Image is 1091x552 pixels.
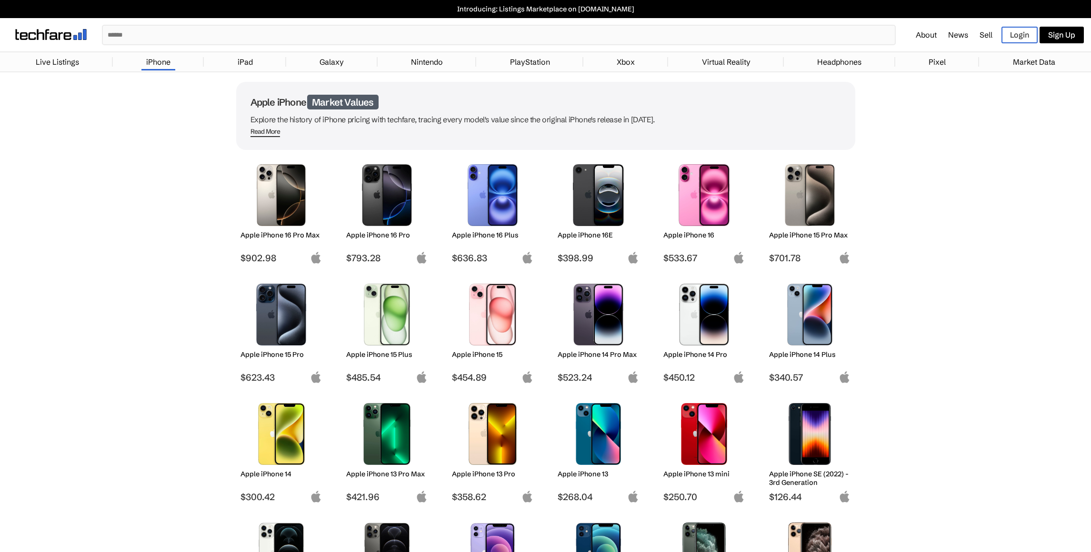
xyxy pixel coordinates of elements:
a: Sign Up [1040,27,1084,43]
img: apple-logo [627,252,639,264]
span: $533.67 [663,252,745,264]
span: $268.04 [558,491,639,503]
a: Market Data [1008,52,1060,71]
h2: Apple iPhone 15 Pro [240,350,322,359]
a: iPhone 16 Apple iPhone 16 $533.67 apple-logo [659,159,750,264]
img: techfare logo [15,29,87,40]
img: iPhone 16E [565,164,632,226]
a: iPhone 14 Pro Max Apple iPhone 14 Pro Max $523.24 apple-logo [553,279,644,383]
h2: Apple iPhone 15 Plus [346,350,428,359]
span: $485.54 [346,372,428,383]
a: Live Listings [31,52,84,71]
img: apple-logo [627,491,639,503]
h2: Apple iPhone 15 [452,350,533,359]
span: $454.89 [452,372,533,383]
span: $701.78 [769,252,851,264]
img: iPhone 13 Pro Max [353,403,420,465]
span: $250.70 [663,491,745,503]
span: $902.98 [240,252,322,264]
a: iPhone 15 Apple iPhone 15 $454.89 apple-logo [448,279,538,383]
img: apple-logo [839,371,851,383]
h2: Apple iPhone 13 mini [663,470,745,478]
img: apple-logo [733,491,745,503]
span: $421.96 [346,491,428,503]
img: apple-logo [310,371,322,383]
img: iPhone 16 [671,164,738,226]
h2: Apple iPhone 13 Pro Max [346,470,428,478]
a: iPhone 14 Plus Apple iPhone 14 Plus $340.57 apple-logo [765,279,855,383]
h1: Apple iPhone [250,96,841,108]
a: iPhone 13 Apple iPhone 13 $268.04 apple-logo [553,398,644,503]
img: apple-logo [627,371,639,383]
img: iPhone 15 Pro [248,284,315,345]
a: About [916,30,937,39]
a: iPhone 14 Pro Apple iPhone 14 Pro $450.12 apple-logo [659,279,750,383]
a: iPhone 16 Pro Apple iPhone 16 Pro $793.28 apple-logo [342,159,432,264]
h2: Apple iPhone 16 Pro Max [240,231,322,239]
a: PlayStation [505,52,555,71]
img: iPhone 14 Plus [776,284,843,345]
a: Login [1001,27,1038,43]
img: apple-logo [416,371,428,383]
img: iPhone 13 [565,403,632,465]
a: Pixel [924,52,951,71]
h2: Apple iPhone 13 [558,470,639,478]
a: iPhone 14 Apple iPhone 14 $300.42 apple-logo [236,398,327,503]
span: $523.24 [558,372,639,383]
a: iPhone 15 Plus Apple iPhone 15 Plus $485.54 apple-logo [342,279,432,383]
a: Introducing: Listings Marketplace on [DOMAIN_NAME] [5,5,1086,13]
a: iPhone [141,52,175,71]
h2: Apple iPhone 14 Plus [769,350,851,359]
img: apple-logo [521,491,533,503]
img: iPhone SE 3rd Gen [776,403,843,465]
a: Galaxy [315,52,349,71]
span: $636.83 [452,252,533,264]
h2: Apple iPhone 13 Pro [452,470,533,478]
span: Read More [250,128,280,137]
a: iPhone 13 Pro Apple iPhone 13 Pro $358.62 apple-logo [448,398,538,503]
a: iPhone 13 mini Apple iPhone 13 mini $250.70 apple-logo [659,398,750,503]
img: apple-logo [416,252,428,264]
a: iPad [233,52,258,71]
a: Xbox [612,52,640,71]
span: $793.28 [346,252,428,264]
a: iPhone 16 Pro Max Apple iPhone 16 Pro Max $902.98 apple-logo [236,159,327,264]
img: apple-logo [839,252,851,264]
h2: Apple iPhone SE (2022) - 3rd Generation [769,470,851,487]
img: iPhone 15 [459,284,526,345]
a: iPhone 15 Pro Apple iPhone 15 Pro $623.43 apple-logo [236,279,327,383]
span: Market Values [307,95,379,109]
img: iPhone 14 [248,403,315,465]
img: apple-logo [733,252,745,264]
img: iPhone 14 Pro Max [565,284,632,345]
img: apple-logo [521,371,533,383]
a: iPhone 16 Plus Apple iPhone 16 Plus $636.83 apple-logo [448,159,538,264]
span: $450.12 [663,372,745,383]
p: Explore the history of iPhone pricing with techfare, tracing every model's value since the origin... [250,113,841,126]
h2: Apple iPhone 16E [558,231,639,239]
span: $623.43 [240,372,322,383]
a: iPhone 16E Apple iPhone 16E $398.99 apple-logo [553,159,644,264]
a: iPhone 15 Pro Max Apple iPhone 15 Pro Max $701.78 apple-logo [765,159,855,264]
a: Virtual Reality [697,52,755,71]
h2: Apple iPhone 16 Plus [452,231,533,239]
a: iPhone SE 3rd Gen Apple iPhone SE (2022) - 3rd Generation $126.44 apple-logo [765,398,855,503]
span: $340.57 [769,372,851,383]
a: News [948,30,968,39]
span: $358.62 [452,491,533,503]
img: iPhone 16 Pro Max [248,164,315,226]
img: iPhone 16 Pro [353,164,420,226]
div: Read More [250,128,280,136]
a: iPhone 13 Pro Max Apple iPhone 13 Pro Max $421.96 apple-logo [342,398,432,503]
h2: Apple iPhone 14 Pro [663,350,745,359]
span: $300.42 [240,491,322,503]
img: apple-logo [839,491,851,503]
img: apple-logo [416,491,428,503]
img: iPhone 13 Pro [459,403,526,465]
img: apple-logo [733,371,745,383]
img: iPhone 16 Plus [459,164,526,226]
img: iPhone 13 mini [671,403,738,465]
h2: Apple iPhone 14 Pro Max [558,350,639,359]
img: iPhone 15 Pro Max [776,164,843,226]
